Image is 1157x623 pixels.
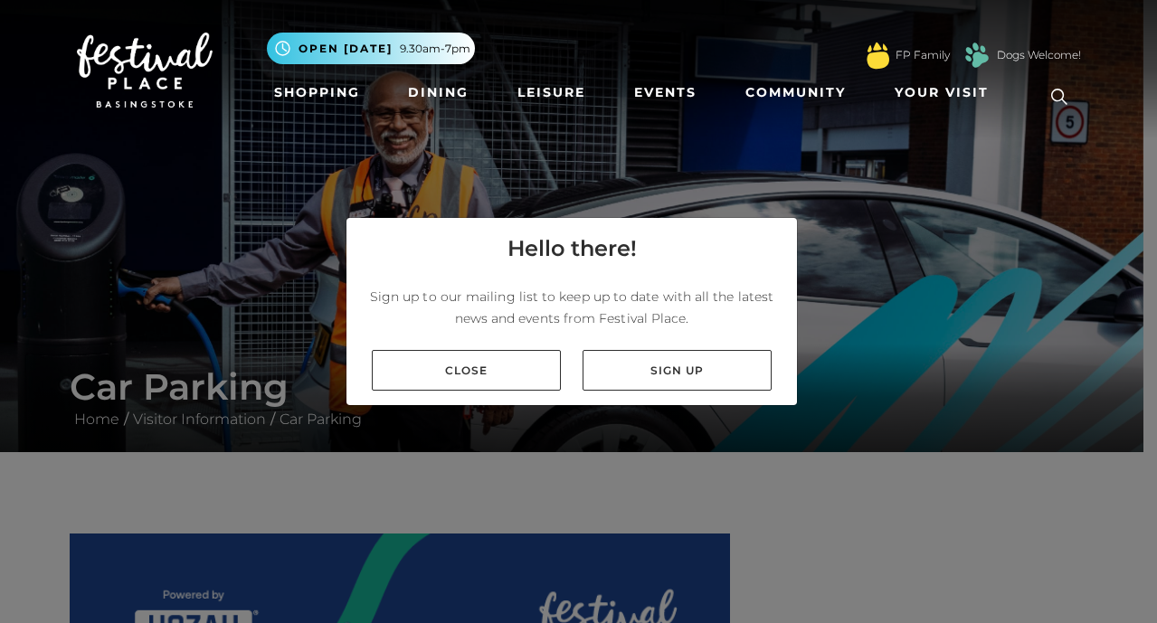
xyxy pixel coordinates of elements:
span: Open [DATE] [299,41,393,57]
p: Sign up to our mailing list to keep up to date with all the latest news and events from Festival ... [361,286,782,329]
a: Close [372,350,561,391]
a: Dining [401,76,476,109]
a: Your Visit [887,76,1005,109]
button: Open [DATE] 9.30am-7pm [267,33,475,64]
img: Festival Place Logo [77,33,213,109]
a: Shopping [267,76,367,109]
span: Your Visit [895,83,989,102]
a: Sign up [583,350,772,391]
a: Leisure [510,76,593,109]
h4: Hello there! [507,232,637,265]
span: 9.30am-7pm [400,41,470,57]
a: FP Family [896,47,950,63]
a: Community [738,76,853,109]
a: Dogs Welcome! [997,47,1081,63]
a: Events [627,76,704,109]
